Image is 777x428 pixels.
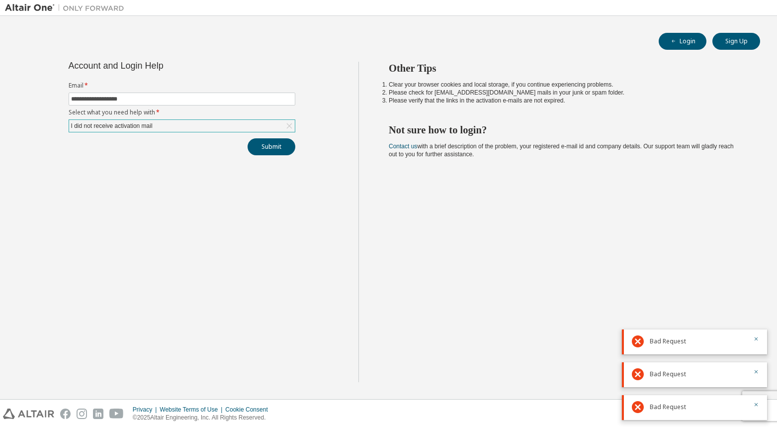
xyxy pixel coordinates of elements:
span: Bad Request [650,370,686,378]
img: facebook.svg [60,409,71,419]
button: Login [659,33,706,50]
li: Clear your browser cookies and local storage, if you continue experiencing problems. [389,81,742,89]
div: Account and Login Help [69,62,250,70]
label: Select what you need help with [69,108,295,116]
img: instagram.svg [77,409,87,419]
li: Please verify that the links in the activation e-mails are not expired. [389,97,742,105]
img: linkedin.svg [93,409,103,419]
img: Altair One [5,3,129,13]
div: I did not receive activation mail [70,120,154,131]
button: Sign Up [712,33,760,50]
div: Cookie Consent [225,406,273,414]
span: Bad Request [650,337,686,345]
span: with a brief description of the problem, your registered e-mail id and company details. Our suppo... [389,143,734,158]
li: Please check for [EMAIL_ADDRESS][DOMAIN_NAME] mails in your junk or spam folder. [389,89,742,97]
div: Website Terms of Use [160,406,225,414]
h2: Other Tips [389,62,742,75]
p: © 2025 Altair Engineering, Inc. All Rights Reserved. [133,414,274,422]
label: Email [69,82,295,90]
h2: Not sure how to login? [389,123,742,136]
div: I did not receive activation mail [69,120,295,132]
div: Privacy [133,406,160,414]
img: altair_logo.svg [3,409,54,419]
span: Bad Request [650,403,686,411]
button: Submit [248,138,295,155]
a: Contact us [389,143,417,150]
img: youtube.svg [109,409,124,419]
